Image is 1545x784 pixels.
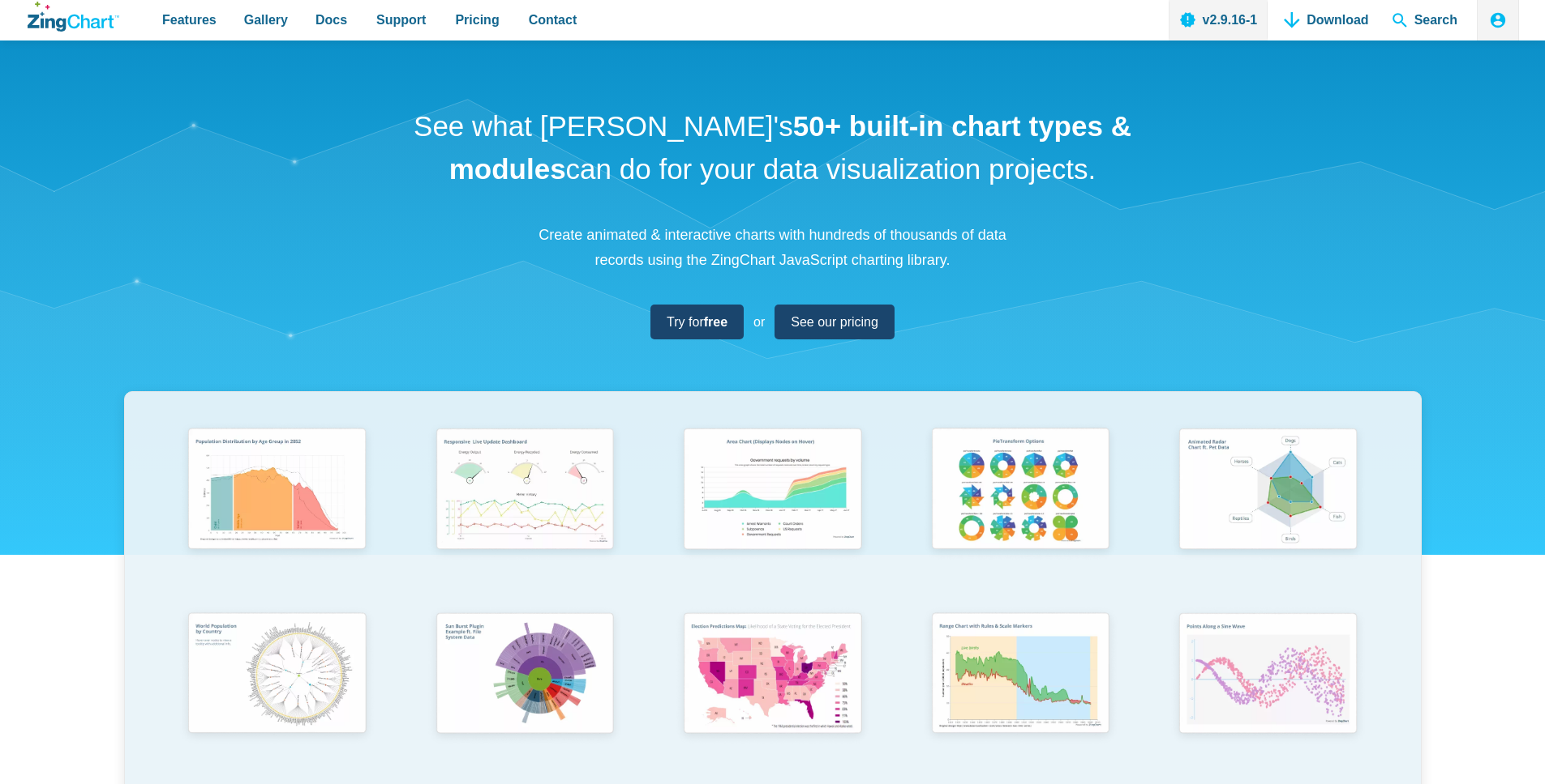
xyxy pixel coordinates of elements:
[401,420,649,604] a: Responsive Live Update Dashboard
[426,605,624,746] img: Sun Burst Plugin Example ft. File System Data
[673,420,871,561] img: Area Chart (Displays Nodes on Hover)
[408,105,1138,190] h1: See what [PERSON_NAME]'s can do for your data visualization projects.
[376,9,426,31] span: Support
[650,305,744,339] a: Try forfree
[162,9,217,31] span: Features
[673,605,871,746] img: Election Predictions Map
[315,9,347,31] span: Docs
[1169,420,1367,561] img: Animated Radar Chart ft. Pet Data
[455,9,499,31] span: Pricing
[153,420,401,604] a: Population Distribution by Age Group in 2052
[178,605,376,747] img: World Population by Country
[244,9,288,31] span: Gallery
[1169,605,1367,746] img: Points Along a Sine Wave
[921,420,1119,561] img: Pie Transform Options
[791,311,878,333] span: See our pricing
[426,420,624,561] img: Responsive Live Update Dashboard
[530,223,1016,272] p: Create animated & interactive charts with hundreds of thousands of data records using the ZingCha...
[529,9,577,31] span: Contact
[1144,420,1393,604] a: Animated Radar Chart ft. Pet Data
[704,315,727,329] strong: free
[449,110,1131,185] strong: 50+ built-in chart types & modules
[178,420,376,561] img: Population Distribution by Age Group in 2052
[775,305,895,339] a: See our pricing
[28,2,119,32] a: ZingChart Logo. Click to return to the homepage
[649,420,897,604] a: Area Chart (Displays Nodes on Hover)
[921,605,1119,747] img: Range Chart with Rultes & Scale Markers
[896,420,1144,604] a: Pie Transform Options
[753,311,765,333] span: or
[667,311,727,333] span: Try for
